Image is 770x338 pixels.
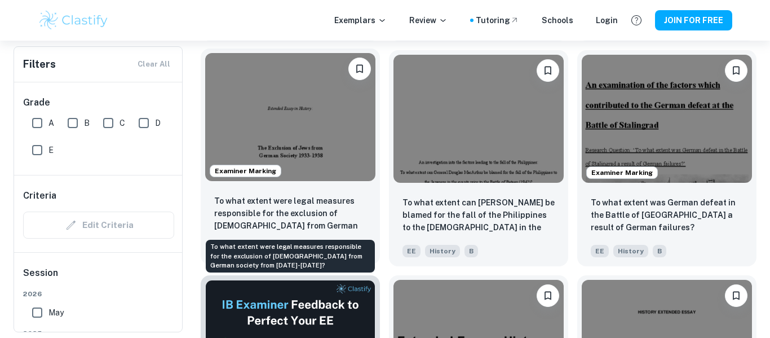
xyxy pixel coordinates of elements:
[23,56,56,72] h6: Filters
[655,10,732,30] button: JOIN FOR FREE
[725,59,747,82] button: Please log in to bookmark exemplars
[725,284,747,307] button: Please log in to bookmark exemplars
[23,96,174,109] h6: Grade
[201,50,380,266] a: Examiner MarkingPlease log in to bookmark exemplarsTo what extent were legal measures responsible...
[582,55,752,182] img: History EE example thumbnail: To what extent was German defeat in the
[155,117,161,129] span: D
[402,245,421,257] span: EE
[653,245,666,257] span: B
[48,144,54,156] span: E
[84,117,90,129] span: B
[613,245,648,257] span: History
[476,14,519,27] a: Tutoring
[389,50,568,266] a: Please log in to bookmark exemplarsTo what extent can General Douglas MacArthur be blamed for the...
[425,245,460,257] span: History
[591,196,743,234] p: To what extent was German defeat in the Battle of Stalingrad a result of German failures?
[23,289,174,299] span: 2026
[210,166,281,176] span: Examiner Marking
[409,14,448,27] p: Review
[120,117,125,129] span: C
[627,11,646,30] button: Help and Feedback
[587,168,657,178] span: Examiner Marking
[214,195,366,233] p: To what extent were legal measures responsible for the exclusion of Jews from German society from...
[542,14,573,27] a: Schools
[577,50,756,266] a: Examiner MarkingPlease log in to bookmark exemplarsTo what extent was German defeat in the Battle...
[38,9,109,32] img: Clastify logo
[537,59,559,82] button: Please log in to bookmark exemplars
[48,117,54,129] span: A
[537,284,559,307] button: Please log in to bookmark exemplars
[23,266,174,289] h6: Session
[205,53,375,181] img: History EE example thumbnail: To what extent were legal measures respo
[23,212,174,239] div: Criteria filters are unavailable when searching by topic
[591,245,609,257] span: EE
[348,58,371,80] button: Please log in to bookmark exemplars
[334,14,387,27] p: Exemplars
[23,189,56,203] h6: Criteria
[402,196,555,235] p: To what extent can General Douglas MacArthur be blamed for the fall of the Philippines to the Jap...
[48,306,64,319] span: May
[393,55,564,182] img: History EE example thumbnail: To what extent can General Douglas MacAr
[596,14,618,27] a: Login
[206,240,375,273] div: To what extent were legal measures responsible for the exclusion of [DEMOGRAPHIC_DATA] from Germa...
[464,245,478,257] span: B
